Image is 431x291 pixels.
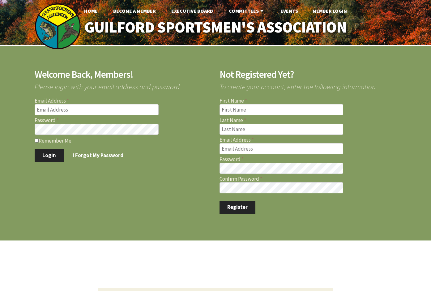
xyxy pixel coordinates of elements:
a: Executive Board [166,5,218,17]
label: Last Name [220,118,397,123]
label: Email Address [35,98,212,104]
label: Confirm Password [220,176,397,182]
input: Last Name [220,124,344,135]
a: I Forgot My Password [65,149,131,162]
h2: Not Registered Yet? [220,70,397,79]
span: To create your account, enter the following information. [220,79,397,90]
span: Please login with your email address and password. [35,79,212,90]
label: Password [35,118,212,123]
label: Email Address [220,137,397,143]
h2: Welcome Back, Members! [35,70,212,79]
label: Password [220,157,397,162]
a: Member Login [308,5,352,17]
input: Remember Me [35,139,39,143]
button: Login [35,149,64,162]
button: Register [220,201,256,214]
a: Become A Member [108,5,161,17]
input: First Name [220,104,344,115]
img: logo_sm.png [35,3,81,50]
a: Guilford Sportsmen's Association [71,14,360,41]
a: Events [275,5,303,17]
label: Remember Me [35,137,212,143]
input: Email Address [220,143,344,154]
label: First Name [220,98,397,104]
a: Home [79,5,103,17]
a: Committees [224,5,270,17]
input: Email Address [35,104,159,115]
